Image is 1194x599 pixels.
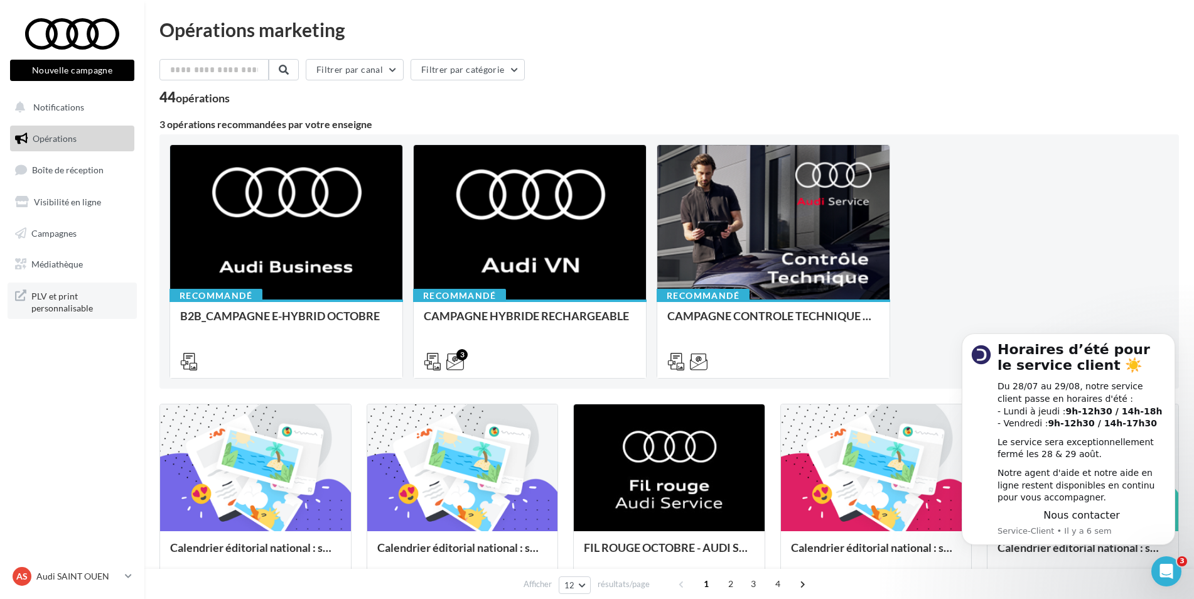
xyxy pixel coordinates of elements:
[16,570,28,583] span: AS
[31,227,77,238] span: Campagnes
[33,102,84,112] span: Notifications
[170,541,341,566] div: Calendrier éditorial national : semaine du 06.10 au 12.10
[10,60,134,81] button: Nouvelle campagne
[943,318,1194,593] iframe: Intercom notifications message
[26,335,81,348] div: Nouveauté
[102,423,165,432] span: Conversations
[8,283,137,320] a: PLV et print personnalisable
[25,89,226,111] p: [PERSON_NAME]👋
[26,385,203,411] div: "Nouvelle Opération disponible", "Connexion Facebook révoquée", "Campagne à valider" etc.
[159,20,1179,39] div: Opérations marketing
[564,580,575,590] span: 12
[34,197,101,207] span: Visibilité en ligne
[13,237,238,325] img: Ne manquez rien d'important grâce à l'onglet "Notifications" 🔔
[696,574,716,594] span: 1
[151,392,201,442] button: Tâches
[33,133,77,144] span: Opérations
[180,310,392,335] div: B2B_CAMPAGNE E-HYBRID OCTOBRE
[1151,556,1181,586] iframe: Intercom live chat
[217,423,236,432] span: Aide
[10,564,134,588] a: AS Audi SAINT OUEN
[50,392,100,442] button: Actualités
[584,541,755,566] div: FIL ROUGE OCTOBRE - AUDI SERVICE
[377,541,548,566] div: Calendrier éditorial national : semaine du 29.09 au 05.10
[791,541,962,566] div: Calendrier éditorial national : semaine du 22.09 au 28.09
[26,356,203,382] div: Ne manquez rien d'important grâce à l'onglet "Notifications" 🔔
[25,24,112,44] img: logo
[53,423,97,432] span: Actualités
[306,59,404,80] button: Filtrer par canal
[8,423,43,432] span: Accueil
[8,156,137,183] a: Boîte de réception
[169,289,262,303] div: Recommandé
[8,189,137,215] a: Visibilité en ligne
[768,574,788,594] span: 4
[559,576,591,594] button: 12
[161,423,191,432] span: Tâches
[411,59,525,80] button: Filtrer par catégorie
[8,94,132,121] button: Notifications
[26,193,210,219] div: Notre bot et notre équipe peuvent vous aider
[100,392,151,442] button: Conversations
[524,578,552,590] span: Afficher
[25,111,226,153] p: Comment pouvons-nous vous aider ?
[456,349,468,360] div: 3
[32,165,104,175] span: Boîte de réception
[721,574,741,594] span: 2
[743,574,763,594] span: 3
[657,289,750,303] div: Recommandé
[31,259,83,269] span: Médiathèque
[201,392,251,442] button: Aide
[1177,556,1187,566] span: 3
[667,310,879,335] div: CAMPAGNE CONTROLE TECHNIQUE 25€ OCTOBRE
[8,126,137,152] a: Opérations
[424,310,636,335] div: CAMPAGNE HYBRIDE RECHARGEABLE
[31,288,129,315] span: PLV et print personnalisable
[8,220,137,247] a: Campagnes
[8,251,137,278] a: Médiathèque
[598,578,650,590] span: résultats/page
[159,119,1179,129] div: 3 opérations recommandées par votre enseigne
[159,90,230,104] div: 44
[176,92,230,104] div: opérations
[13,169,239,230] div: Poser une questionNotre bot et notre équipe peuvent vous aider
[26,180,210,193] div: Poser une question
[216,20,239,43] div: Fermer
[13,236,239,422] div: Ne manquez rien d'important grâce à l'onglet "Notifications" 🔔NouveautéNe manquez rien d'importan...
[413,289,506,303] div: Recommandé
[36,570,120,583] p: Audi SAINT OUEN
